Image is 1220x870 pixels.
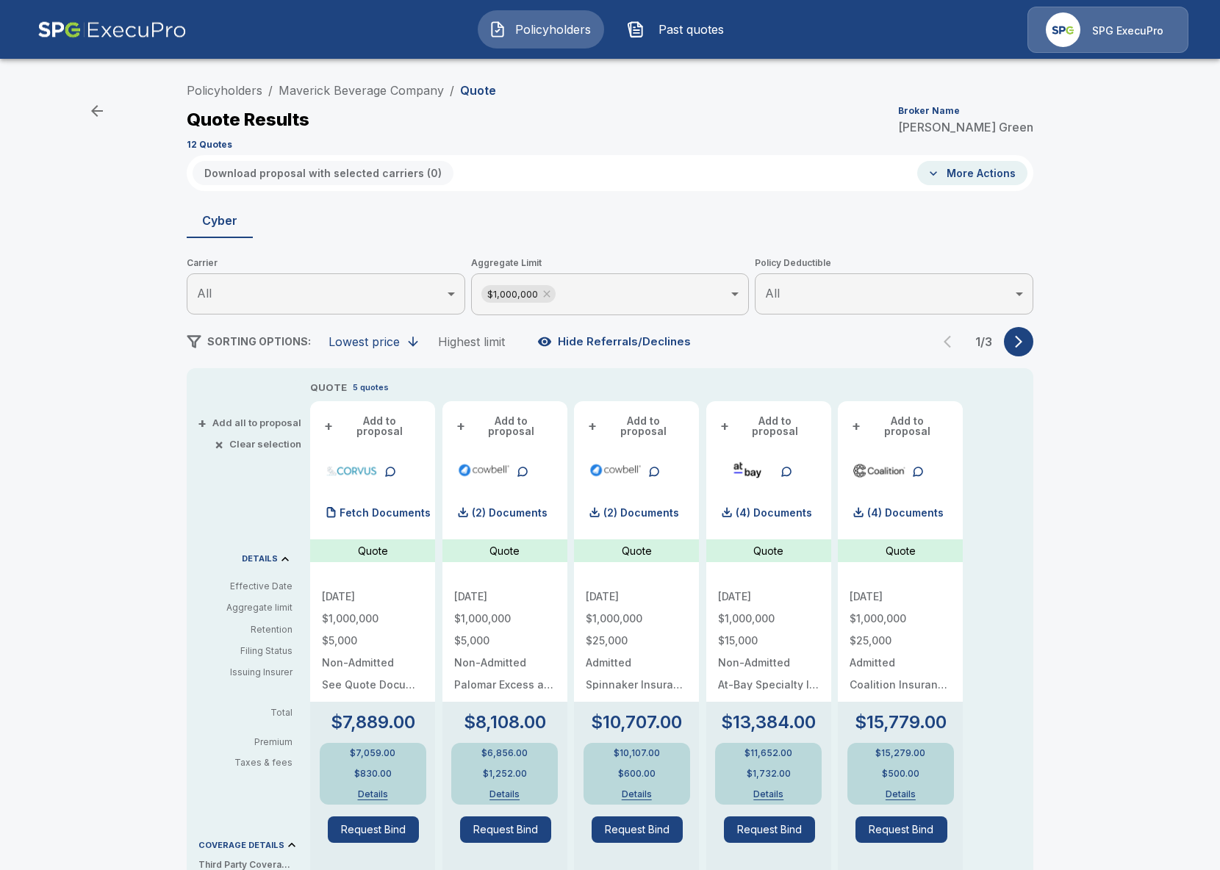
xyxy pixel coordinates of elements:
button: Request Bind [328,816,419,843]
button: +Add to proposal [850,413,951,439]
span: All [197,286,212,301]
p: COVERAGE DETAILS [198,841,284,849]
button: Policyholders IconPolicyholders [478,10,604,48]
p: $1,000,000 [454,614,556,624]
div: Lowest price [329,334,400,349]
span: Request Bind [855,816,957,843]
button: Cyber [187,203,253,238]
p: $6,856.00 [481,749,528,758]
img: cowbellp100 [589,459,642,481]
p: $15,000 [718,636,819,646]
span: + [588,421,597,431]
p: Coalition Insurance Solutions [850,680,951,690]
button: Request Bind [592,816,683,843]
p: Issuing Insurer [198,666,293,679]
p: $600.00 [618,769,656,778]
button: +Add to proposal [718,413,819,439]
p: $7,889.00 [331,713,415,731]
p: $1,000,000 [718,614,819,624]
span: Aggregate Limit [471,256,750,270]
p: 5 quotes [353,381,389,394]
p: Non-Admitted [718,658,819,668]
p: Admitted [586,658,687,668]
li: / [450,82,454,99]
button: Past quotes IconPast quotes [616,10,742,48]
span: SORTING OPTIONS: [207,335,311,348]
button: Hide Referrals/Declines [534,328,697,356]
p: $25,000 [586,636,687,646]
button: Details [340,790,406,799]
p: 1 / 3 [969,336,998,348]
img: Past quotes Icon [627,21,645,38]
p: Spinnaker Insurance Company NAIC #24376, AM Best "A-" (Excellent) Rated. [586,680,687,690]
p: 12 Quotes [187,140,232,149]
img: cowbellp250 [457,459,511,481]
span: + [720,421,729,431]
p: $5,000 [322,636,423,646]
p: Filing Status [198,644,293,658]
span: Policy Deductible [755,256,1033,270]
p: (2) Documents [603,508,679,518]
p: $25,000 [850,636,951,646]
p: QUOTE [310,381,347,395]
p: $1,000,000 [322,614,423,624]
div: $1,000,000 [481,285,556,303]
p: [DATE] [454,592,556,602]
p: $1,000,000 [586,614,687,624]
nav: breadcrumb [187,82,496,99]
p: Total [198,708,304,717]
p: $1,000,000 [850,614,951,624]
p: [DATE] [322,592,423,602]
p: Non-Admitted [454,658,556,668]
p: DETAILS [242,555,278,563]
p: Quote [622,543,652,558]
button: More Actions [917,161,1027,185]
p: See Quote Document [322,680,423,690]
p: $11,652.00 [744,749,792,758]
p: (2) Documents [472,508,548,518]
button: +Add to proposal [586,413,687,439]
button: +Add all to proposal [201,418,301,428]
p: (4) Documents [736,508,812,518]
button: Request Bind [460,816,551,843]
p: $7,059.00 [350,749,395,758]
span: Policyholders [512,21,593,38]
p: $830.00 [354,769,392,778]
p: Quote [358,543,388,558]
img: atbaycybersurplus [721,459,775,481]
li: / [268,82,273,99]
p: SPG ExecuPro [1092,24,1163,38]
img: Agency Icon [1046,12,1080,47]
p: Non-Admitted [322,658,423,668]
p: Quote [886,543,916,558]
p: Admitted [850,658,951,668]
p: [DATE] [586,592,687,602]
p: $10,707.00 [591,713,682,731]
span: + [456,421,465,431]
span: × [215,439,223,449]
img: corvuscybersurplus [325,459,378,481]
p: $13,384.00 [721,713,816,731]
p: [DATE] [850,592,951,602]
p: $8,108.00 [464,713,546,731]
div: Highest limit [438,334,505,349]
p: Quote [460,85,496,96]
span: Past quotes [650,21,731,38]
button: Details [736,790,801,799]
p: $10,107.00 [614,749,660,758]
button: +Add to proposal [454,413,556,439]
span: Request Bind [460,816,561,843]
p: $1,252.00 [483,769,527,778]
p: Effective Date [198,580,293,593]
a: Maverick Beverage Company [279,83,444,98]
p: Quote [753,543,783,558]
span: + [198,418,207,428]
p: Taxes & fees [198,758,304,767]
span: $1,000,000 [481,286,544,303]
img: AA Logo [37,7,187,53]
p: Aggregate limit [198,601,293,614]
span: Request Bind [328,816,429,843]
button: Download proposal with selected carriers (0) [193,161,453,185]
